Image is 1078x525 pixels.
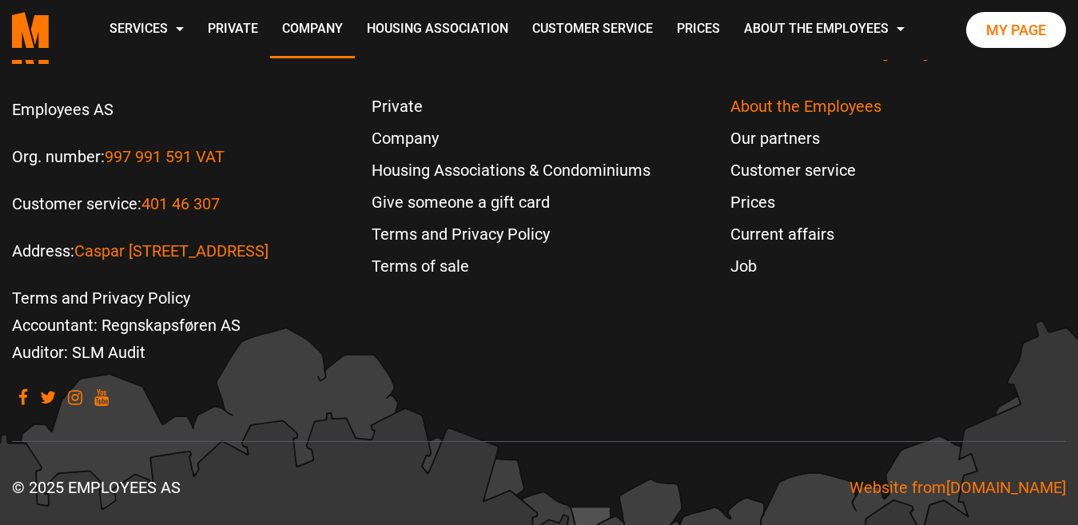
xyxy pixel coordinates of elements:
[372,218,650,250] a: Terms and Privacy Policy
[966,12,1066,49] a: My page
[372,161,650,180] font: Housing Associations & Condominiums
[12,100,113,119] font: Employees AS
[141,194,220,213] a: Call us at 401 46 307
[12,478,181,497] font: © 2025 EMPLOYEES AS
[520,2,665,58] a: Customer service
[12,194,141,213] font: Customer service:
[40,389,56,404] a: Visit our Twitter
[12,316,241,335] a: Accountant: Regnskapsføren AS
[367,21,508,36] font: Housing association
[730,257,757,276] font: Job
[208,21,258,36] font: Private
[372,257,469,276] font: Terms of sale
[94,389,109,404] a: Visit our youtube
[109,21,168,36] font: Services
[18,389,28,404] a: Visit our Facebook
[270,2,355,58] a: Company
[105,147,225,166] a: Read more about Org.num
[372,154,650,186] a: Housing Associations & Condominiums
[12,147,105,166] font: Org. number:
[12,343,145,362] a: Auditor: SLM Audit
[730,90,881,122] a: About the Employees
[730,193,775,212] font: Prices
[74,241,269,261] a: Read more about Caspar Storms vei 16, 0664 Oslo
[730,97,881,116] font: About the Employees
[355,2,520,58] a: Housing association
[730,154,881,186] a: Customer service
[372,90,650,122] a: Private
[372,225,550,244] font: Terms and Privacy Policy
[372,129,439,148] font: Company
[732,2,917,58] a: About the Employees
[730,218,881,250] a: Current affairs
[68,389,82,404] a: Visit our Instagram
[372,186,650,218] a: Give someone a gift card
[282,21,343,36] font: Company
[372,122,650,154] a: Company
[532,21,653,36] font: Customer service
[12,241,74,261] font: Address:
[105,147,225,166] font: 997 991 591 VAT
[730,250,881,282] a: Job
[74,241,269,261] font: Caspar [STREET_ADDRESS]
[141,194,220,213] font: 401 46 307
[372,250,650,282] a: Terms of sale
[744,21,889,36] font: About the Employees
[730,122,881,154] a: Our partners
[986,22,1046,38] font: My page
[665,2,732,58] a: Prices
[97,2,196,58] a: Services
[730,129,820,148] font: Our partners
[730,186,881,218] a: Prices
[849,478,1066,497] a: Website from Mediasparx.com
[12,288,190,308] a: Terms and Privacy Policy
[730,225,834,244] font: Current affairs
[946,478,1066,497] font: [DOMAIN_NAME]
[372,193,550,212] font: Give someone a gift card
[677,21,720,36] font: Prices
[730,161,856,180] font: Customer service
[372,97,423,116] font: Private
[849,478,946,497] font: Website from
[196,2,270,58] a: Private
